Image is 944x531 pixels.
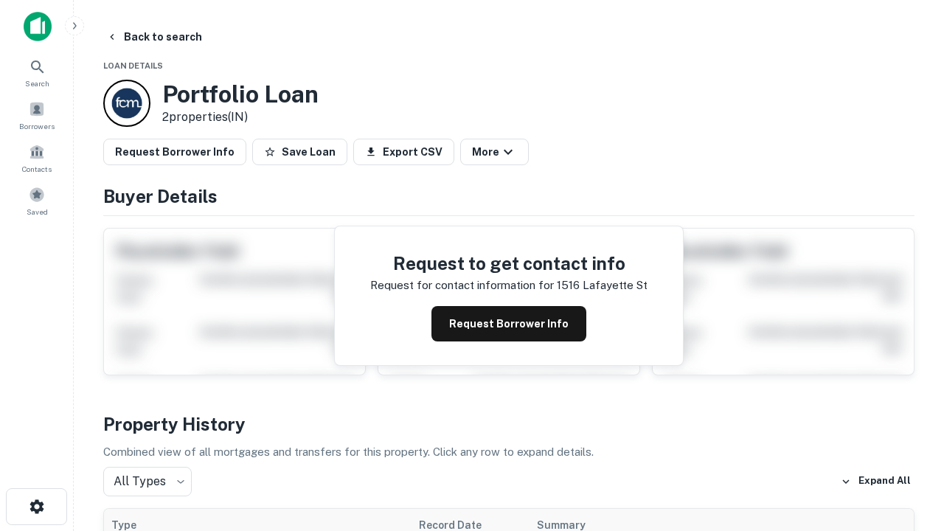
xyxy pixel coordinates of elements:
h4: Property History [103,411,914,437]
p: 2 properties (IN) [162,108,319,126]
button: Back to search [100,24,208,50]
button: Request Borrower Info [103,139,246,165]
h4: Buyer Details [103,183,914,209]
span: Search [25,77,49,89]
iframe: Chat Widget [870,413,944,484]
a: Search [4,52,69,92]
a: Contacts [4,138,69,178]
div: All Types [103,467,192,496]
h4: Request to get contact info [370,250,648,277]
a: Borrowers [4,95,69,135]
span: Loan Details [103,61,163,70]
button: Export CSV [353,139,454,165]
span: Borrowers [19,120,55,132]
a: Saved [4,181,69,221]
h3: Portfolio Loan [162,80,319,108]
span: Contacts [22,163,52,175]
button: More [460,139,529,165]
p: Request for contact information for [370,277,554,294]
p: 1516 lafayette st [557,277,648,294]
span: Saved [27,206,48,218]
img: capitalize-icon.png [24,12,52,41]
button: Expand All [837,471,914,493]
button: Request Borrower Info [431,306,586,341]
p: Combined view of all mortgages and transfers for this property. Click any row to expand details. [103,443,914,461]
button: Save Loan [252,139,347,165]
